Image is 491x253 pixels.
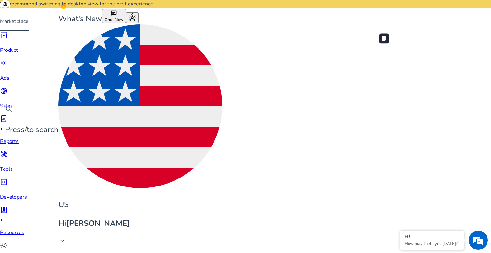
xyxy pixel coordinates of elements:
p: How may I help you today? [405,241,459,247]
span: chat [111,10,117,16]
button: chatChat Now [102,9,126,23]
span: hub [129,13,136,21]
span: What's New [58,13,102,24]
b: [PERSON_NAME] [66,218,130,228]
img: us.svg [58,24,222,188]
span: Chat Now [105,17,123,22]
p: US [58,199,222,210]
p: Hi [58,218,222,229]
div: Hi! [405,234,459,240]
p: Press to search [5,124,58,135]
span: keyboard_arrow_down [58,237,66,245]
button: hub [126,12,139,23]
